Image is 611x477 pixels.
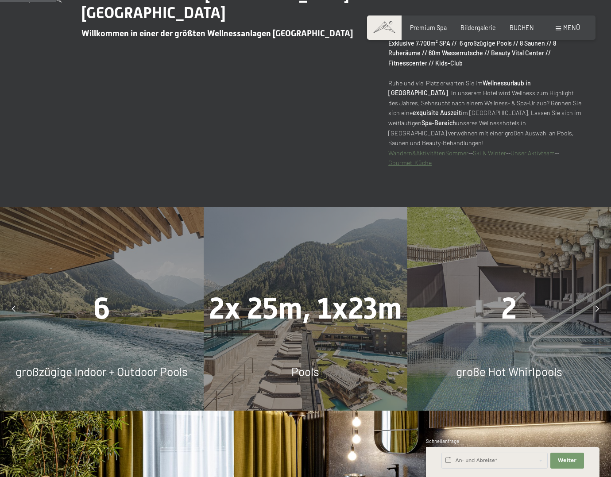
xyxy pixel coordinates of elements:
span: Willkommen in einer der größten Wellnessanlagen [GEOGRAPHIC_DATA] [81,28,353,38]
span: 2 [501,291,517,326]
a: Ski & Winter [473,149,506,157]
a: Unser Aktivteam [510,149,555,157]
strong: Spa-Bereich [422,119,456,127]
a: BUCHEN [510,24,534,31]
span: 6 [93,291,110,326]
span: großzügige Indoor + Outdoor Pools [15,365,188,378]
a: Wandern&AktivitätenSommer [388,149,468,157]
span: 2x 25m, 1x23m [209,291,402,326]
span: Weiter [558,457,576,464]
a: Premium Spa [410,24,447,31]
a: Gourmet-Küche [388,159,432,166]
a: Bildergalerie [460,24,496,31]
button: Weiter [550,453,584,469]
span: Pools [291,365,319,378]
strong: Exklusive 7.700m² SPA // 6 großzügige Pools // 8 Saunen // 8 Ruheräume // 60m Wasserrutsche // Be... [388,39,556,67]
span: Menü [563,24,580,31]
strong: exquisite Auszeit [413,109,461,116]
p: Ruhe und viel Platz erwarten Sie im . In unserem Hotel wird Wellness zum Highlight des Jahres. Se... [388,38,582,168]
span: große Hot Whirlpools [456,365,562,378]
span: Schnellanfrage [426,438,459,444]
